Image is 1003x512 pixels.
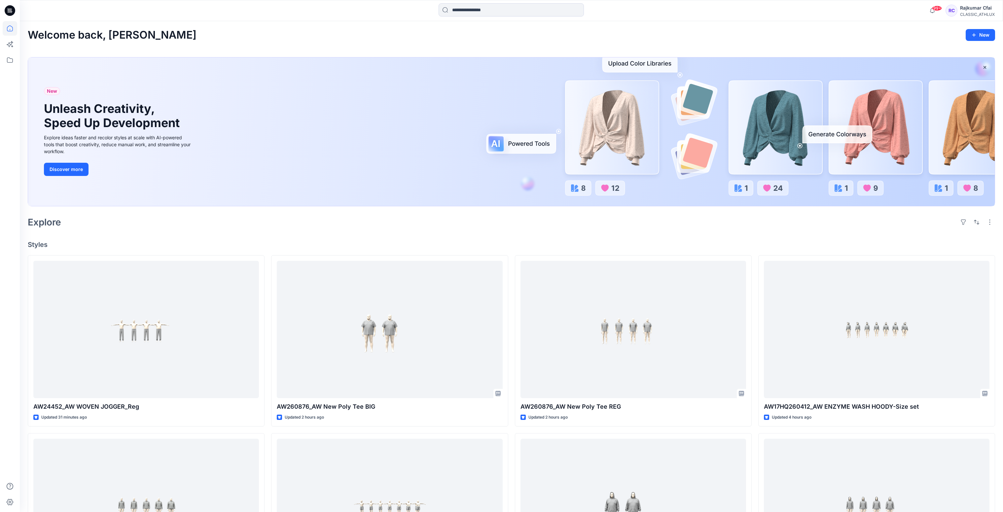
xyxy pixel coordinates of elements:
[528,414,568,421] p: Updated 2 hours ago
[28,241,995,249] h4: Styles
[285,414,324,421] p: Updated 2 hours ago
[44,163,193,176] a: Discover more
[44,163,89,176] button: Discover more
[764,261,989,398] a: AW17HQ260412_AW ENZYME WASH HOODY-Size set
[44,102,183,130] h1: Unleash Creativity, Speed Up Development
[946,5,957,17] div: RC
[41,414,87,421] p: Updated 31 minutes ago
[932,6,942,11] span: 99+
[33,402,259,411] p: AW24452_AW WOVEN JOGGER_Reg
[772,414,811,421] p: Updated 4 hours ago
[277,402,502,411] p: AW260876_AW New Poly Tee BIG
[47,87,57,95] span: New
[33,261,259,398] a: AW24452_AW WOVEN JOGGER_Reg
[960,12,995,17] div: CLASSIC_ATHLUX
[28,29,197,41] h2: Welcome back, [PERSON_NAME]
[520,402,746,411] p: AW260876_AW New Poly Tee REG
[44,134,193,155] div: Explore ideas faster and recolor styles at scale with AI-powered tools that boost creativity, red...
[966,29,995,41] button: New
[764,402,989,411] p: AW17HQ260412_AW ENZYME WASH HOODY-Size set
[520,261,746,398] a: AW260876_AW New Poly Tee REG
[960,4,995,12] div: Rajkumar Cfai
[28,217,61,227] h2: Explore
[277,261,502,398] a: AW260876_AW New Poly Tee BIG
